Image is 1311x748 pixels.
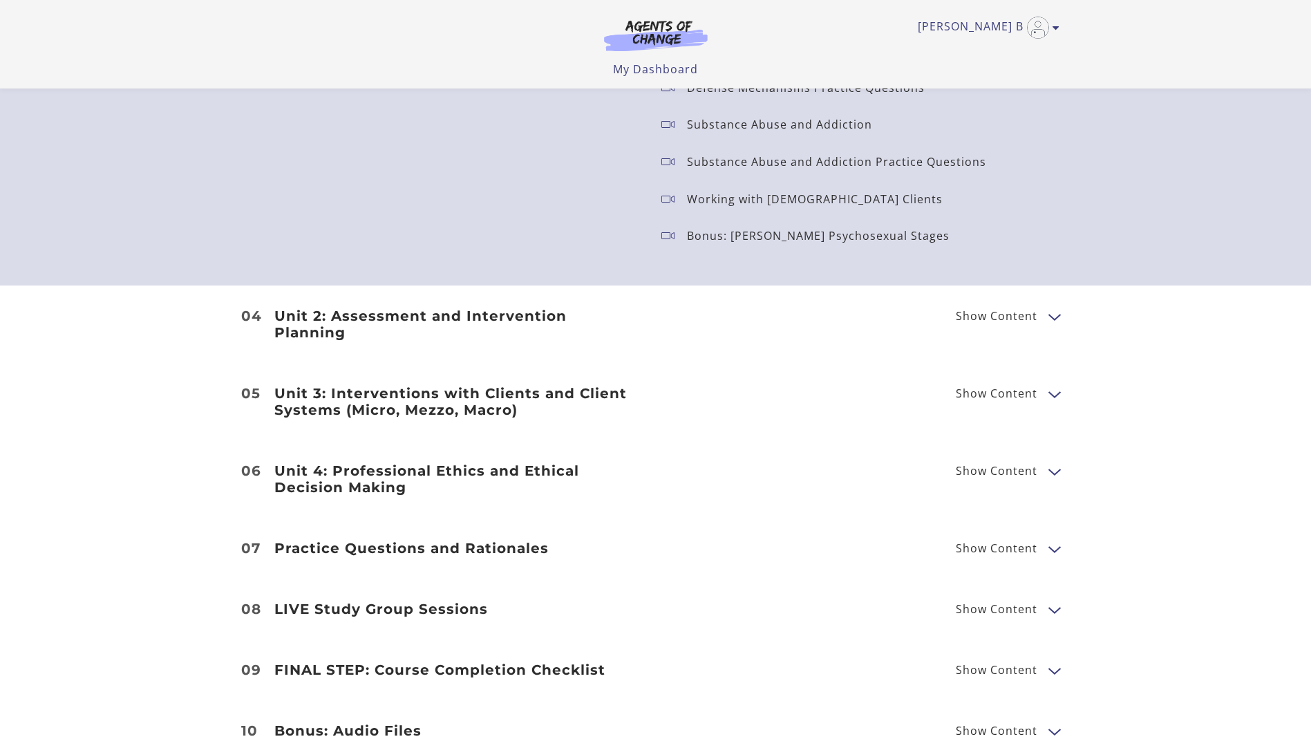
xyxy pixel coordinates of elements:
[274,601,639,617] h3: LIVE Study Group Sessions
[274,722,639,739] h3: Bonus: Audio Files
[241,309,262,323] span: 04
[1048,601,1059,618] button: Show Content
[613,62,698,77] a: My Dashboard
[918,17,1053,39] a: Toggle menu
[956,604,1037,615] span: Show Content
[956,388,1037,399] span: Show Content
[956,543,1037,554] span: Show Content
[687,230,961,241] p: Bonus: [PERSON_NAME] Psychosexual Stages
[274,462,639,496] h3: Unit 4: Professional Ethics and Ethical Decision Making
[687,119,883,130] p: Substance Abuse and Addiction
[1048,462,1059,480] button: Show Content
[274,385,639,418] h3: Unit 3: Interventions with Clients and Client Systems (Micro, Mezzo, Macro)
[241,602,261,616] span: 08
[956,310,1037,321] span: Show Content
[956,664,1037,675] span: Show Content
[687,194,954,205] p: Working with [DEMOGRAPHIC_DATA] Clients
[956,465,1037,476] span: Show Content
[687,156,997,167] p: Substance Abuse and Addiction Practice Questions
[241,724,258,738] span: 10
[687,82,936,93] p: Defense Mechanisms Practice Questions
[1048,385,1059,402] button: Show Content
[241,386,261,400] span: 05
[1048,722,1059,740] button: Show Content
[274,308,639,341] h3: Unit 2: Assessment and Intervention Planning
[956,725,1037,736] span: Show Content
[1048,308,1059,325] button: Show Content
[1048,662,1059,679] button: Show Content
[274,540,639,557] h3: Practice Questions and Rationales
[1048,540,1059,557] button: Show Content
[241,541,261,555] span: 07
[241,663,261,677] span: 09
[274,662,639,678] h3: FINAL STEP: Course Completion Checklist
[590,19,722,51] img: Agents of Change Logo
[241,464,261,478] span: 06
